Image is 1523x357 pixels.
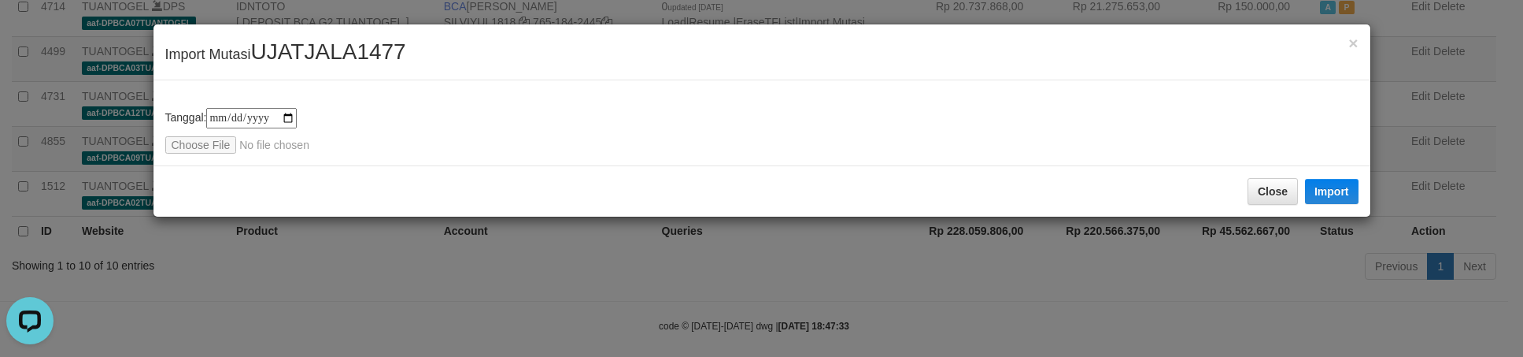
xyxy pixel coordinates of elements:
[165,108,1359,154] div: Tanggal:
[1305,179,1359,204] button: Import
[6,6,54,54] button: Open LiveChat chat widget
[251,39,406,64] span: UJATJALA1477
[165,46,406,62] span: Import Mutasi
[1348,34,1358,52] span: ×
[1248,178,1298,205] button: Close
[1348,35,1358,51] button: Close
